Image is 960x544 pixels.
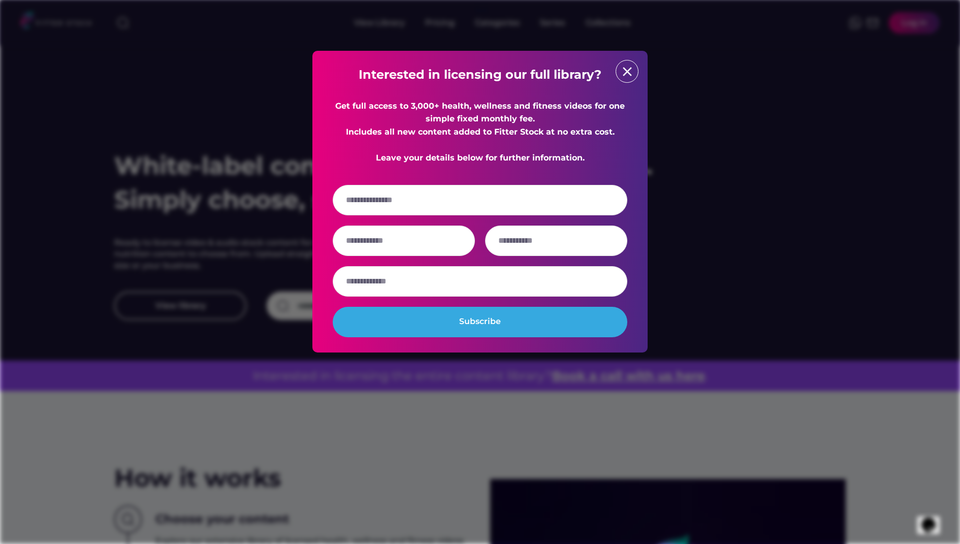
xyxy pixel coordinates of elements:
[620,64,635,79] button: close
[359,67,601,82] strong: Interested in licensing our full library?
[333,307,627,337] button: Subscribe
[917,503,950,534] iframe: chat widget
[333,100,627,165] div: Get full access to 3,000+ health, wellness and fitness videos for one simple fixed monthly fee. I...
